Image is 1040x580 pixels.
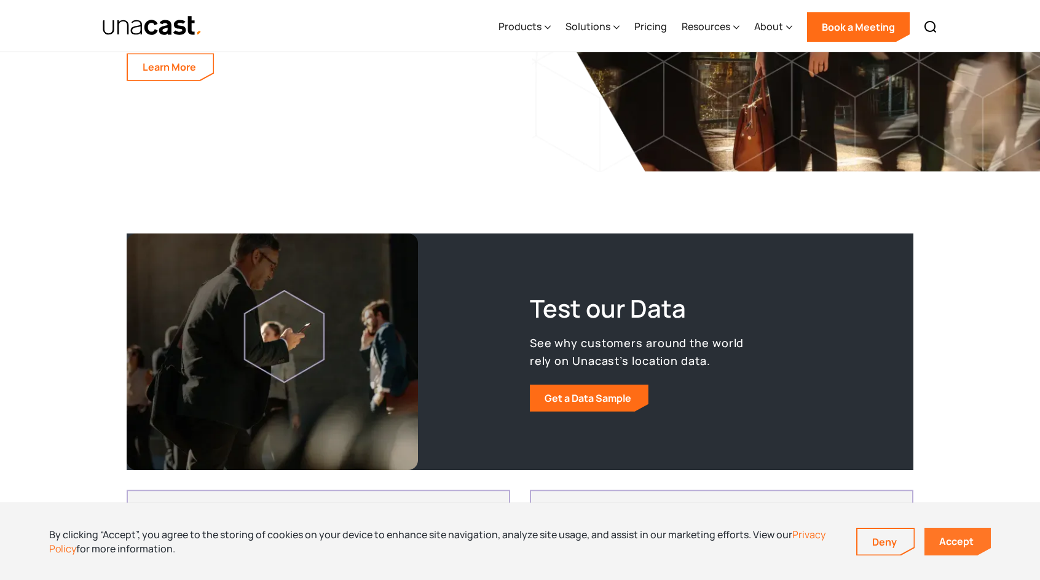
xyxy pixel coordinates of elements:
[498,19,542,34] div: Products
[530,334,745,370] p: See why customers around the world rely on Unacast’s location data.
[754,19,783,34] div: About
[102,15,202,37] img: Unacast text logo
[102,15,202,37] a: home
[682,2,739,52] div: Resources
[530,292,745,324] h2: Test our Data
[127,233,418,470] img: Crowd of people using devices
[128,54,213,80] a: Learn more about our foot traffic data
[530,385,648,412] a: Get a Data Sample
[807,12,910,42] a: Book a Meeting
[498,2,551,52] div: Products
[49,528,838,555] div: By clicking “Accept”, you agree to the storing of cookies on your device to enhance site navigati...
[634,2,667,52] a: Pricing
[923,20,938,34] img: Search icon
[49,528,825,555] a: Privacy Policy
[565,2,620,52] div: Solutions
[857,529,914,555] a: Deny
[565,19,610,34] div: Solutions
[924,528,991,555] a: Accept
[682,19,730,34] div: Resources
[754,2,792,52] div: About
